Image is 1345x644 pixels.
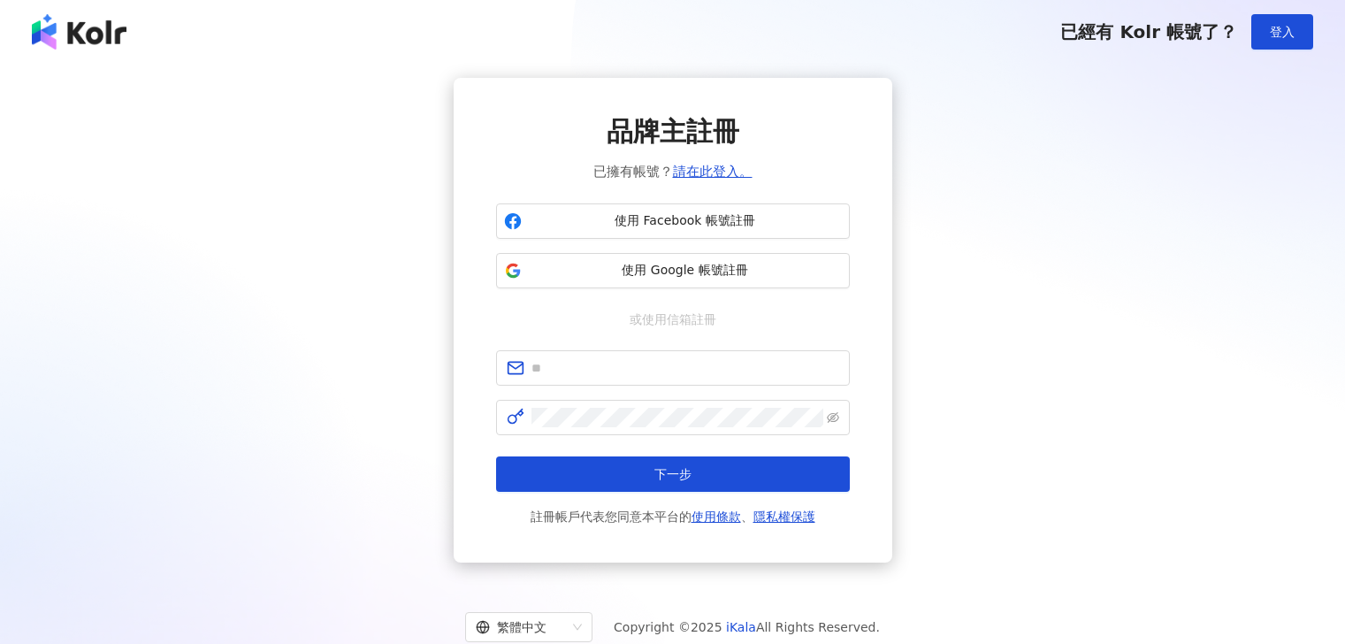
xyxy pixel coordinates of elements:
[726,620,756,634] a: iKala
[827,411,839,424] span: eye-invisible
[617,310,729,329] span: 或使用信箱註冊
[753,510,815,524] a: 隱私權保護
[1060,21,1237,42] span: 已經有 Kolr 帳號了？
[654,467,692,481] span: 下一步
[673,164,753,180] a: 請在此登入。
[496,203,850,239] button: 使用 Facebook 帳號註冊
[607,113,739,150] span: 品牌主註冊
[614,617,880,638] span: Copyright © 2025 All Rights Reserved.
[529,212,842,230] span: 使用 Facebook 帳號註冊
[529,262,842,280] span: 使用 Google 帳號註冊
[496,253,850,288] button: 使用 Google 帳號註冊
[692,510,741,524] a: 使用條款
[32,14,126,50] img: logo
[496,456,850,492] button: 下一步
[593,161,753,182] span: 已擁有帳號？
[1251,14,1313,50] button: 登入
[476,613,566,641] div: 繁體中文
[531,506,815,527] span: 註冊帳戶代表您同意本平台的 、
[1270,25,1295,39] span: 登入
